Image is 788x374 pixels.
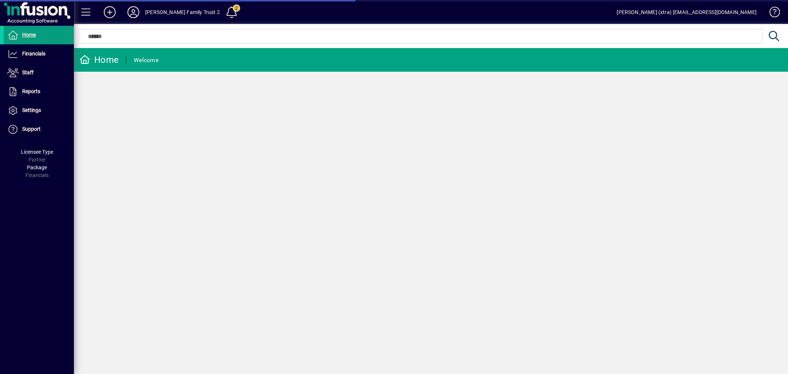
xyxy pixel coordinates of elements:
[22,51,45,57] span: Financials
[145,6,220,18] div: [PERSON_NAME] Family Trust 2
[22,126,41,132] span: Support
[22,107,41,113] span: Settings
[98,6,122,19] button: Add
[21,149,53,155] span: Licensee Type
[617,6,757,18] div: [PERSON_NAME] (xtra) [EMAIL_ADDRESS][DOMAIN_NAME]
[122,6,145,19] button: Profile
[22,88,40,94] span: Reports
[4,120,74,139] a: Support
[764,1,779,25] a: Knowledge Base
[79,54,119,66] div: Home
[22,32,36,38] span: Home
[4,82,74,101] a: Reports
[4,101,74,120] a: Settings
[4,64,74,82] a: Staff
[134,54,158,66] div: Welcome
[22,69,34,75] span: Staff
[4,45,74,63] a: Financials
[27,164,47,170] span: Package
